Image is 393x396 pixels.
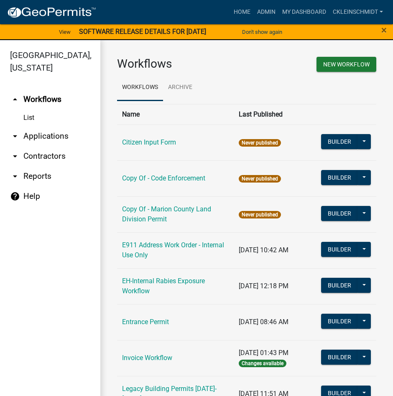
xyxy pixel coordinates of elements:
[56,25,74,39] a: View
[10,94,20,104] i: arrow_drop_up
[329,4,386,20] a: ckleinschmidt
[234,104,316,124] th: Last Published
[321,242,358,257] button: Builder
[239,25,286,39] button: Don't show again
[117,104,234,124] th: Name
[79,28,206,36] strong: SOFTWARE RELEASE DETAILS FOR [DATE]
[321,278,358,293] button: Builder
[163,74,197,101] a: Archive
[321,314,358,329] button: Builder
[122,138,176,146] a: Citizen Input Form
[239,282,288,290] span: [DATE] 12:18 PM
[10,151,20,161] i: arrow_drop_down
[10,171,20,181] i: arrow_drop_down
[321,170,358,185] button: Builder
[321,134,358,149] button: Builder
[10,131,20,141] i: arrow_drop_down
[321,206,358,221] button: Builder
[10,191,20,201] i: help
[122,241,224,259] a: E911 Address Work Order - Internal Use Only
[239,349,288,357] span: [DATE] 01:43 PM
[239,211,281,218] span: Never published
[381,24,387,36] span: ×
[117,74,163,101] a: Workflows
[254,4,279,20] a: Admin
[122,277,205,295] a: EH-Internal Rabies Exposure Workflow
[239,175,281,183] span: Never published
[122,354,172,362] a: Invoice Workflow
[316,57,376,72] button: New Workflow
[381,25,387,35] button: Close
[279,4,329,20] a: My Dashboard
[122,205,211,223] a: Copy Of - Marion County Land Division Permit
[239,246,288,254] span: [DATE] 10:42 AM
[239,318,288,326] span: [DATE] 08:46 AM
[239,360,286,367] span: Changes available
[122,318,169,326] a: Entrance Permit
[230,4,254,20] a: Home
[239,139,281,147] span: Never published
[117,57,240,71] h3: Workflows
[321,350,358,365] button: Builder
[122,174,205,182] a: Copy Of - Code Enforcement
